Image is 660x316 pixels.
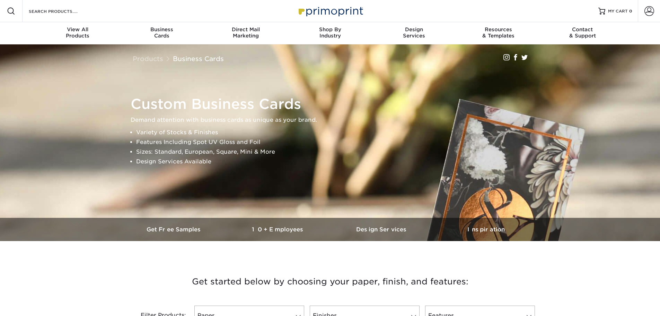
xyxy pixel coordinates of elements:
[122,226,226,233] h3: Get Free Samples
[434,226,538,233] h3: Inspiration
[288,26,372,39] div: Industry
[136,147,536,157] li: Sizes: Standard, European, Square, Mini & More
[120,26,204,33] span: Business
[372,26,456,33] span: Design
[131,96,536,112] h1: Custom Business Cards
[204,22,288,44] a: Direct MailMarketing
[122,218,226,241] a: Get Free Samples
[127,266,533,297] h3: Get started below by choosing your paper, finish, and features:
[136,157,536,166] li: Design Services Available
[456,26,540,33] span: Resources
[36,26,120,33] span: View All
[540,26,625,39] div: & Support
[288,26,372,33] span: Shop By
[434,218,538,241] a: Inspiration
[540,22,625,44] a: Contact& Support
[226,226,330,233] h3: 10+ Employees
[540,26,625,33] span: Contact
[204,26,288,39] div: Marketing
[204,26,288,33] span: Direct Mail
[173,55,224,62] a: Business Cards
[120,22,204,44] a: BusinessCards
[288,22,372,44] a: Shop ByIndustry
[372,26,456,39] div: Services
[136,128,536,137] li: Variety of Stocks & Finishes
[372,22,456,44] a: DesignServices
[131,115,536,125] p: Demand attention with business cards as unique as your brand.
[629,9,632,14] span: 0
[456,26,540,39] div: & Templates
[296,3,365,18] img: Primoprint
[28,7,96,15] input: SEARCH PRODUCTS.....
[330,218,434,241] a: Design Services
[36,22,120,44] a: View AllProducts
[133,55,163,62] a: Products
[456,22,540,44] a: Resources& Templates
[226,218,330,241] a: 10+ Employees
[36,26,120,39] div: Products
[330,226,434,233] h3: Design Services
[608,8,628,14] span: MY CART
[120,26,204,39] div: Cards
[136,137,536,147] li: Features Including Spot UV Gloss and Foil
